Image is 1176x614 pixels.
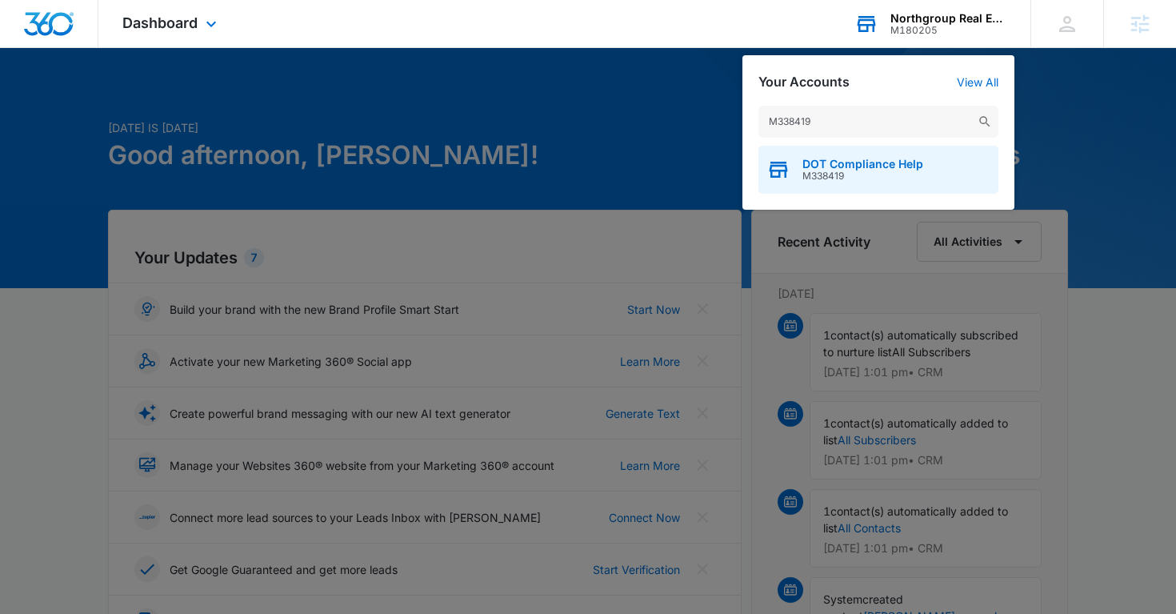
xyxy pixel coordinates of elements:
[758,106,998,138] input: Search Accounts
[802,158,923,171] span: DOT Compliance Help
[758,146,998,194] button: DOT Compliance HelpM338419
[802,171,923,182] span: M338419
[122,14,198,31] span: Dashboard
[890,25,1007,36] div: account id
[758,74,850,90] h2: Your Accounts
[957,75,998,89] a: View All
[890,12,1007,25] div: account name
